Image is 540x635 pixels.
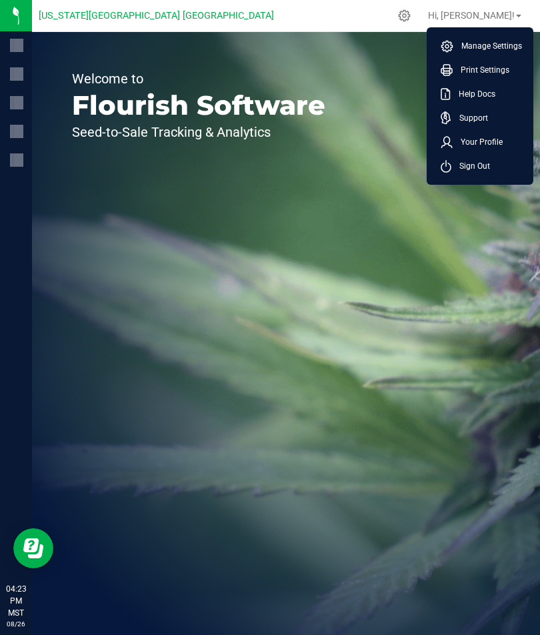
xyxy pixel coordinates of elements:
[451,159,490,173] span: Sign Out
[39,10,274,21] span: [US_STATE][GEOGRAPHIC_DATA] [GEOGRAPHIC_DATA]
[13,528,53,568] iframe: Resource center
[453,63,509,77] span: Print Settings
[72,92,325,119] p: Flourish Software
[441,111,525,125] a: Support
[6,619,26,629] p: 08/26
[453,135,503,149] span: Your Profile
[6,583,26,619] p: 04:23 PM MST
[72,72,325,85] p: Welcome to
[72,125,325,139] p: Seed-to-Sale Tracking & Analytics
[453,39,522,53] span: Manage Settings
[451,111,488,125] span: Support
[441,87,525,101] a: Help Docs
[396,9,413,22] div: Manage settings
[428,10,515,21] span: Hi, [PERSON_NAME]!
[430,154,530,178] li: Sign Out
[451,87,495,101] span: Help Docs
